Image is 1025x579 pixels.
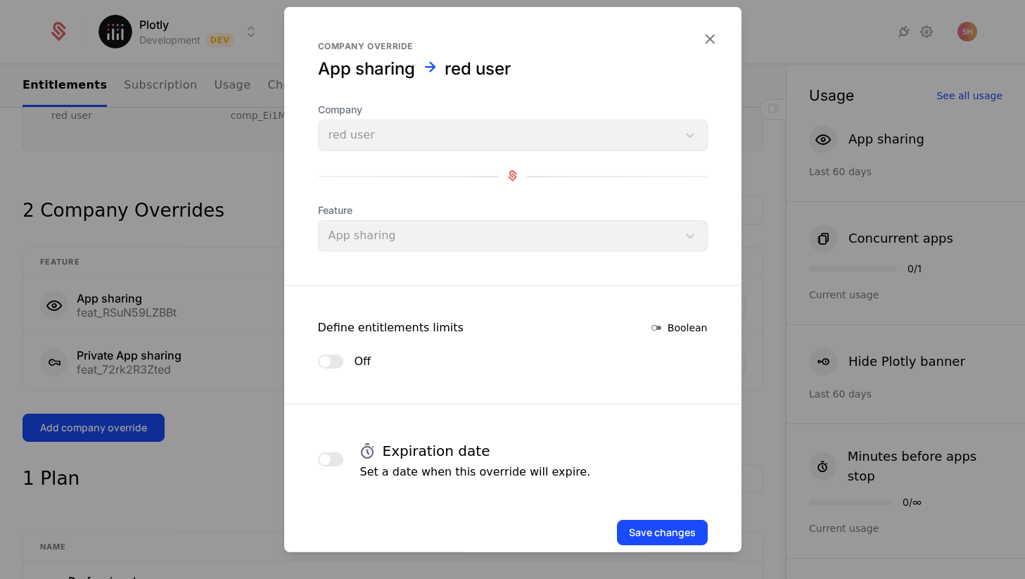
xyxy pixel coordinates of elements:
[668,320,708,334] span: Boolean
[318,102,708,116] span: Company
[617,519,708,545] button: Save changes
[318,40,708,51] div: Company override
[445,57,511,79] div: red user
[383,440,490,460] h4: Expiration date
[360,463,591,480] p: Set a date when this override will expire.
[318,319,464,336] div: Define entitlements limits
[318,57,415,79] div: App sharing
[355,352,371,369] label: Off
[318,203,708,217] span: Feature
